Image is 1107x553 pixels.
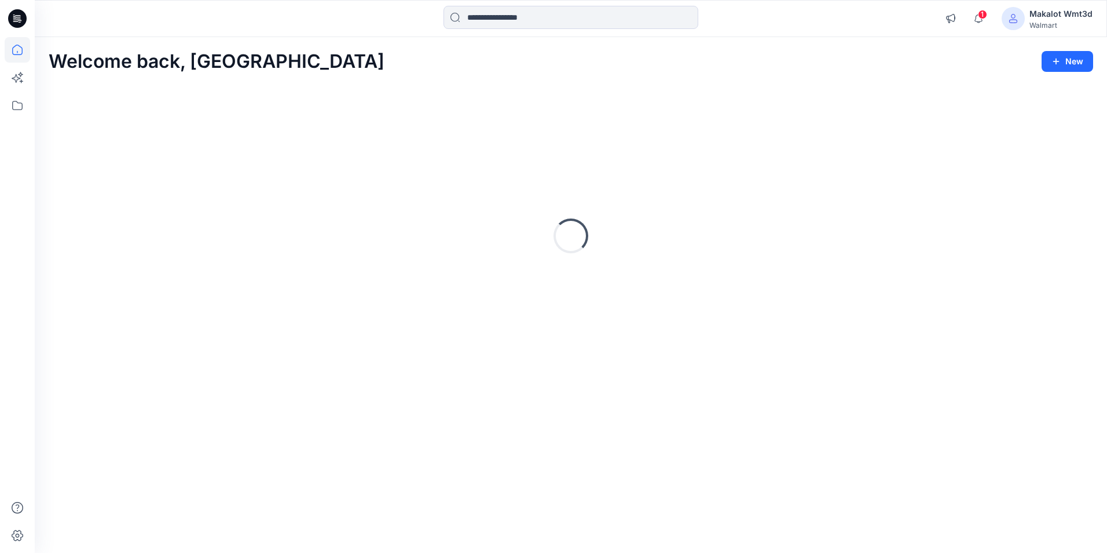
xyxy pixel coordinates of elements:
[1009,14,1018,23] svg: avatar
[1029,21,1093,30] div: Walmart
[49,51,384,72] h2: Welcome back, [GEOGRAPHIC_DATA]
[1042,51,1093,72] button: New
[1029,7,1093,21] div: Makalot Wmt3d
[978,10,987,19] span: 1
